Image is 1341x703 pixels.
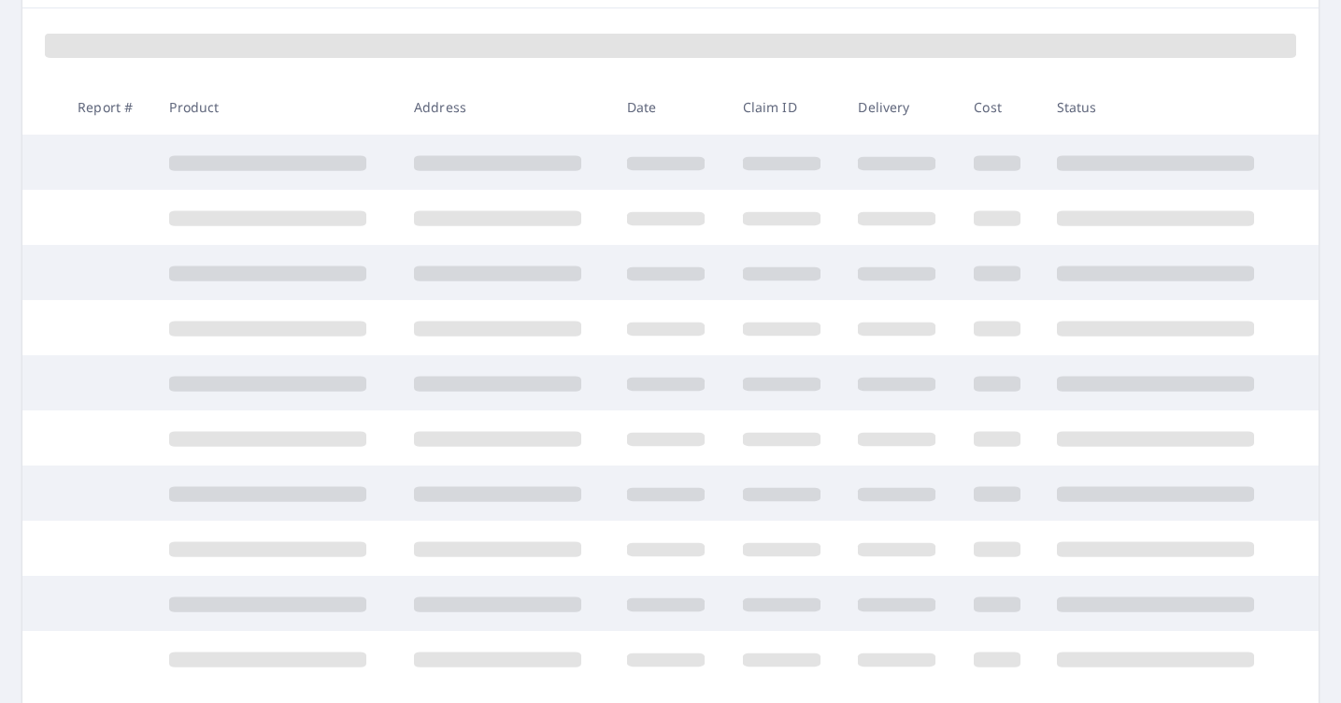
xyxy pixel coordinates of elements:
th: Product [154,79,399,135]
th: Claim ID [728,79,844,135]
th: Date [612,79,728,135]
th: Delivery [843,79,959,135]
th: Address [399,79,612,135]
th: Report # [63,79,154,135]
th: Cost [959,79,1041,135]
th: Status [1042,79,1287,135]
